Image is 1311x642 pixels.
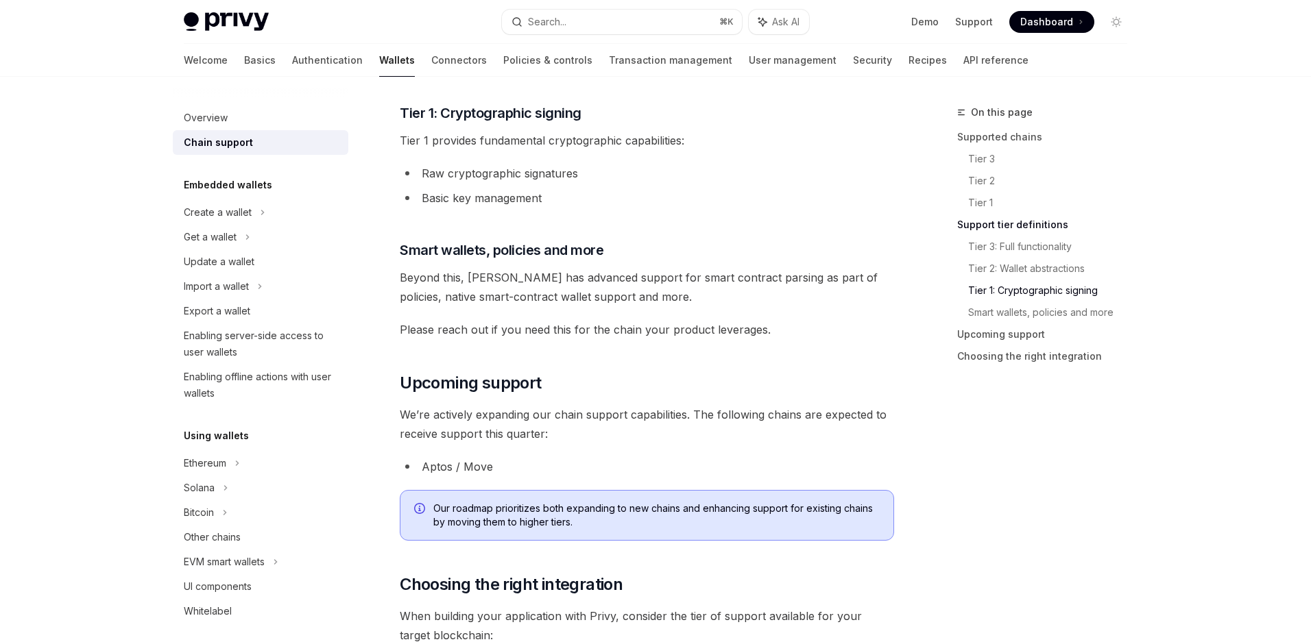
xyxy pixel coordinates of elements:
a: Enabling server-side access to user wallets [173,323,348,365]
span: Tier 1: Cryptographic signing [400,103,581,123]
a: API reference [963,44,1029,77]
span: Our roadmap prioritizes both expanding to new chains and enhancing support for existing chains by... [433,502,880,529]
div: Chain support [184,134,253,151]
a: Update a wallet [173,249,348,274]
a: Basics [244,44,276,77]
a: Enabling offline actions with user wallets [173,365,348,406]
span: ⌘ K [719,16,734,27]
a: Chain support [173,130,348,155]
a: Welcome [184,44,228,77]
a: Recipes [909,44,947,77]
a: Demo [911,15,939,29]
a: Whitelabel [173,599,348,624]
span: We’re actively expanding our chain support capabilities. The following chains are expected to rec... [400,405,894,443]
div: Update a wallet [184,254,254,270]
a: Authentication [292,44,363,77]
span: Tier 1 provides fundamental cryptographic capabilities: [400,131,894,150]
div: Other chains [184,529,241,545]
div: Overview [184,110,228,126]
div: Ethereum [184,455,226,471]
a: Export a wallet [173,299,348,323]
button: Toggle dark mode [1105,11,1127,33]
div: Export a wallet [184,303,250,319]
span: Beyond this, [PERSON_NAME] has advanced support for smart contract parsing as part of policies, n... [400,268,894,306]
span: Choosing the right integration [400,573,623,595]
a: Connectors [431,44,487,77]
h5: Using wallets [184,428,249,444]
li: Basic key management [400,188,894,208]
a: Wallets [379,44,415,77]
a: Supported chains [957,126,1138,148]
div: Solana [184,480,215,496]
a: Policies & controls [503,44,592,77]
a: Dashboard [1009,11,1094,33]
div: UI components [184,578,252,595]
svg: Info [414,503,428,517]
a: Support [955,15,993,29]
div: Enabling server-side access to user wallets [184,328,340,360]
span: Upcoming support [400,372,541,394]
li: Raw cryptographic signatures [400,164,894,183]
a: Upcoming support [957,323,1138,345]
a: Other chains [173,525,348,550]
a: Smart wallets, policies and more [968,301,1138,323]
div: Search... [528,14,566,30]
div: Whitelabel [184,603,232,619]
button: Search...⌘K [502,10,742,34]
div: Bitcoin [184,504,214,521]
a: Security [853,44,892,77]
a: Transaction management [609,44,732,77]
a: Choosing the right integration [957,345,1138,367]
a: Tier 3 [968,148,1138,170]
a: Tier 1: Cryptographic signing [968,280,1138,301]
span: Please reach out if you need this for the chain your product leverages. [400,320,894,339]
button: Ask AI [749,10,809,34]
a: Overview [173,106,348,130]
div: EVM smart wallets [184,554,265,570]
span: On this page [971,104,1033,121]
a: Tier 2: Wallet abstractions [968,258,1138,280]
li: Aptos / Move [400,457,894,476]
a: Support tier definitions [957,214,1138,236]
div: Get a wallet [184,229,237,245]
a: UI components [173,574,348,599]
a: Tier 2 [968,170,1138,192]
div: Create a wallet [184,204,252,221]
a: Tier 1 [968,192,1138,214]
span: Dashboard [1020,15,1073,29]
a: Tier 3: Full functionality [968,236,1138,258]
div: Import a wallet [184,278,249,295]
div: Enabling offline actions with user wallets [184,369,340,402]
img: light logo [184,12,269,32]
a: User management [749,44,837,77]
span: Smart wallets, policies and more [400,240,603,260]
span: Ask AI [772,15,799,29]
h5: Embedded wallets [184,177,272,193]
